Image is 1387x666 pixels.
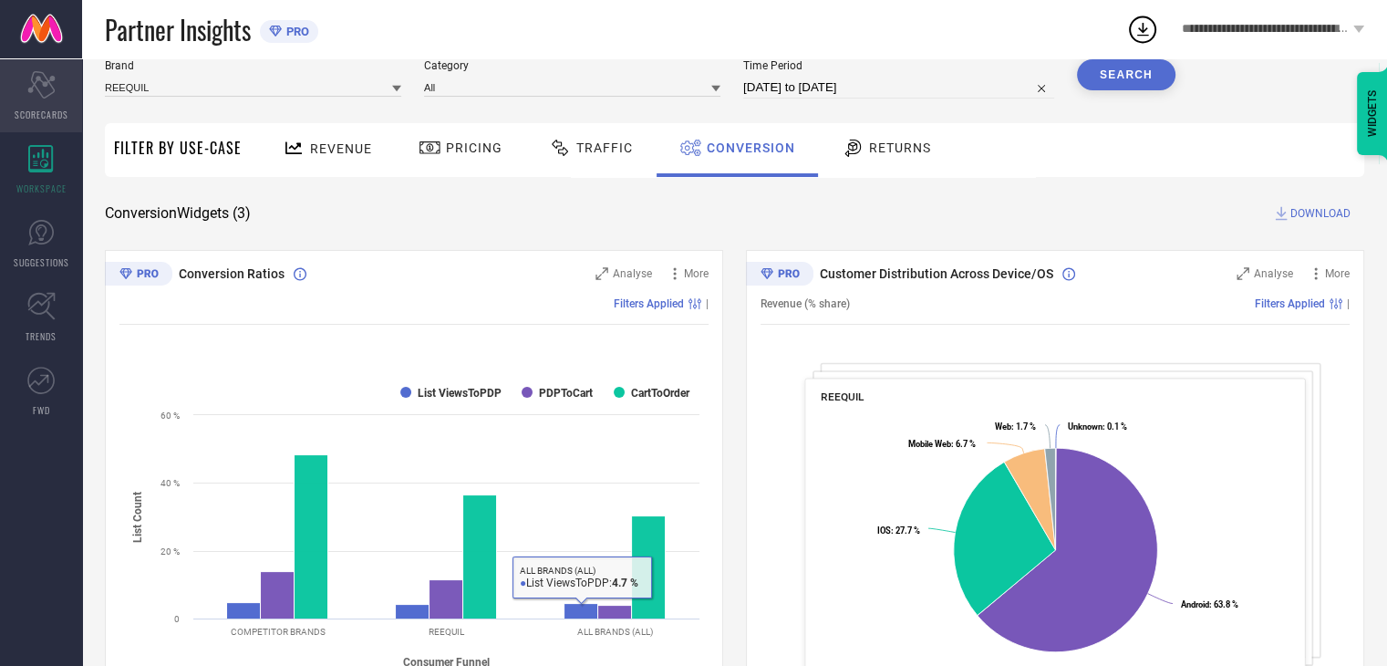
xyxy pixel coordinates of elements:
tspan: IOS [877,526,891,536]
span: Analyse [613,267,652,280]
span: Revenue [310,141,372,156]
text: : 63.8 % [1181,599,1238,609]
span: SUGGESTIONS [14,255,69,269]
span: Pricing [446,140,502,155]
span: SCORECARDS [15,108,68,121]
span: Traffic [576,140,633,155]
div: Premium [105,262,172,289]
text: PDPToCart [539,387,593,400]
span: Revenue (% share) [761,297,850,310]
span: WORKSPACE [16,182,67,195]
text: : 27.7 % [877,526,920,536]
text: ALL BRANDS (ALL) [577,627,653,637]
span: Analyse [1254,267,1293,280]
span: Filter By Use-Case [114,137,242,159]
span: Conversion Ratios [179,266,285,281]
span: TRENDS [26,329,57,343]
span: More [1325,267,1350,280]
text: CartToOrder [631,387,690,400]
span: Customer Distribution Across Device/OS [820,266,1053,281]
span: Filters Applied [1255,297,1325,310]
span: Filters Applied [614,297,684,310]
span: Partner Insights [105,11,251,48]
span: Category [424,59,720,72]
span: DOWNLOAD [1290,204,1351,223]
tspan: List Count [131,491,144,542]
text: COMPETITOR BRANDS [231,627,326,637]
div: Premium [746,262,813,289]
text: 40 % [160,478,180,488]
text: : 6.7 % [908,439,976,449]
span: FWD [33,403,50,417]
text: 60 % [160,411,180,421]
tspan: Web [995,421,1011,432]
text: 20 % [160,546,180,557]
span: Brand [105,59,401,72]
span: | [1347,297,1350,310]
tspan: Android [1181,599,1209,609]
div: Open download list [1126,13,1159,46]
text: : 1.7 % [995,421,1036,432]
text: List ViewsToPDP [418,387,502,400]
text: REEQUIL [429,627,465,637]
span: More [684,267,709,280]
span: Time Period [743,59,1054,72]
tspan: Unknown [1068,421,1102,432]
span: Conversion [707,140,795,155]
span: Conversion Widgets ( 3 ) [105,204,251,223]
tspan: Mobile Web [908,439,951,449]
svg: Zoom [1237,267,1249,280]
span: | [706,297,709,310]
input: Select time period [743,77,1054,99]
span: PRO [282,25,309,38]
svg: Zoom [595,267,608,280]
span: REEQUIL [821,390,864,403]
span: Returns [869,140,931,155]
button: Search [1077,59,1175,90]
text: 0 [174,614,180,624]
text: : 0.1 % [1068,421,1127,432]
